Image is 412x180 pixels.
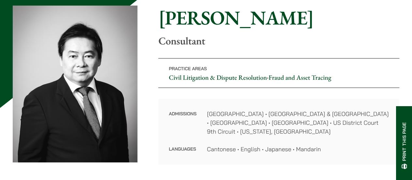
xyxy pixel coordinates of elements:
[207,145,389,154] dd: Cantonese • English • Japanese • Mandarin
[158,58,399,88] p: •
[269,73,331,82] a: Fraud and Asset Tracing
[158,6,399,29] h1: [PERSON_NAME]
[169,73,267,82] a: Civil Litigation & Dispute Resolution
[207,109,389,136] dd: [GEOGRAPHIC_DATA] • [GEOGRAPHIC_DATA] & [GEOGRAPHIC_DATA] • [GEOGRAPHIC_DATA] • [GEOGRAPHIC_DATA]...
[169,145,196,154] dt: Languages
[158,35,399,47] p: Consultant
[169,109,196,145] dt: Admissions
[169,66,207,72] span: Practice Areas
